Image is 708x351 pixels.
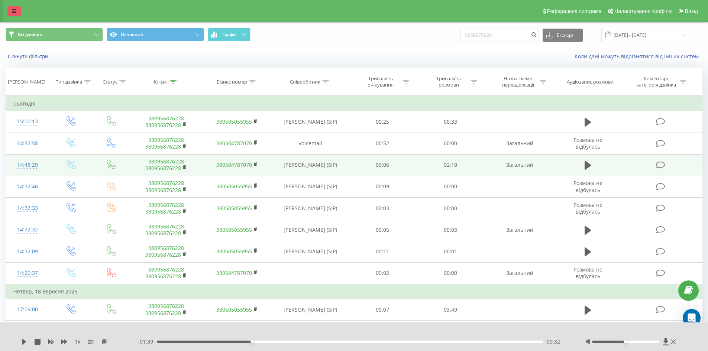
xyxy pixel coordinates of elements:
a: 380956876228 [148,244,184,251]
a: 380956876228 [145,121,181,129]
div: Тривалість очікування [361,75,401,88]
td: [PERSON_NAME] (SIP) [272,219,349,241]
div: 17:09:00 [13,302,42,317]
a: 380956876228 [148,201,184,208]
a: 380956876228 [145,186,181,194]
button: Основний [107,28,204,41]
td: 00:01 [417,241,485,262]
td: 00:00 [417,176,485,197]
span: Розмова не відбулась [573,201,602,215]
a: 380505055955 [216,183,252,190]
a: 380956876228 [148,158,184,165]
span: 1 x [75,338,80,345]
div: 14:32:09 [13,244,42,259]
a: 380956876228 [145,165,181,172]
a: 380504787070 [216,269,252,276]
td: 00:00 [417,198,485,219]
a: 380505055955 [216,306,252,313]
div: Співробітник [290,79,320,85]
td: 00:52 [349,133,417,154]
a: 380505055955 [216,205,252,212]
button: Всі дзвінки [6,28,103,41]
td: 00:09 [349,176,417,197]
span: Розмова не відбулась [573,179,602,193]
td: Загальний [484,262,555,284]
a: 380504787070 [216,140,252,147]
div: Тип дзвінка [56,79,82,85]
div: 14:48:29 [13,158,42,172]
div: Назва схеми переадресації [498,75,538,88]
span: Графік [222,32,237,37]
div: 15:00:13 [13,114,42,129]
button: Скинути фільтри [6,53,52,60]
a: 380956876228 [148,302,184,309]
td: [PERSON_NAME] (SIP) [272,198,349,219]
div: 14:26:37 [13,266,42,280]
div: [PERSON_NAME] [8,79,45,85]
div: Тривалість розмови [429,75,469,88]
td: Voicemail [272,133,349,154]
a: 380956876228 [145,208,181,215]
td: [PERSON_NAME] (SIP) [272,176,349,197]
td: 03:49 [417,299,485,321]
span: - 01:39 [138,338,157,345]
td: 00:07 [349,299,417,321]
td: Загальний [484,154,555,176]
a: 380956876228 [148,136,184,143]
td: [PERSON_NAME] (SIP) [272,154,349,176]
a: 380956876228 [148,223,184,230]
td: Voicemail [272,321,349,342]
td: [PERSON_NAME] (SIP) [272,241,349,262]
td: 00:00 [417,133,485,154]
td: [PERSON_NAME] (SIP) [272,111,349,133]
td: 00:00 [417,262,485,284]
input: Пошук за номером [460,29,539,42]
div: Open Intercom Messenger [683,309,701,327]
a: 380956876228 [148,179,184,186]
a: 380956876228 [145,309,181,316]
a: 380505055955 [216,248,252,255]
td: [PERSON_NAME] (SIP) [272,299,349,321]
div: 14:32:32 [13,222,42,237]
a: Коли дані можуть відрізнятися вiд інших систем [575,53,702,60]
div: 14:32:33 [13,201,42,215]
div: Аудіозапис розмови [567,79,614,85]
td: 00:00 [417,321,485,342]
a: 380956876228 [145,251,181,258]
div: 14:32:46 [13,179,42,194]
td: 00:03 [349,198,417,219]
a: 380956876228 [145,230,181,237]
span: 00:32 [547,338,560,345]
span: Розмова не відбулась [573,266,602,280]
div: Статус [103,79,117,85]
div: 14:52:58 [13,136,42,151]
a: 380956876228 [148,115,184,122]
div: Accessibility label [624,340,627,343]
td: 00:06 [349,154,417,176]
span: Реферальна програма [547,8,602,14]
div: Accessibility label [250,340,253,343]
span: Всі дзвінки [18,32,42,38]
td: 00:05 [349,219,417,241]
td: 00:03 [417,219,485,241]
span: Розмова не відбулась [573,136,602,150]
td: 00:33 [417,111,485,133]
td: 02:10 [417,154,485,176]
span: Налаштування профілю [614,8,672,14]
span: Вихід [685,8,698,14]
td: Загальний [484,321,555,342]
a: 380505055955 [216,226,252,233]
td: Сьогодні [6,96,702,111]
button: Графік [208,28,250,41]
div: Клієнт [154,79,168,85]
button: Експорт [543,29,583,42]
td: Четвер, 18 Вересня 2025 [6,284,702,299]
div: Коментар/категорія дзвінка [634,75,678,88]
td: 00:11 [349,241,417,262]
td: 00:25 [349,111,417,133]
a: 380956876228 [145,143,181,150]
a: 380505055955 [216,118,252,125]
a: 380956876228 [145,273,181,280]
div: Бізнес номер [217,79,247,85]
td: Загальний [484,133,555,154]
